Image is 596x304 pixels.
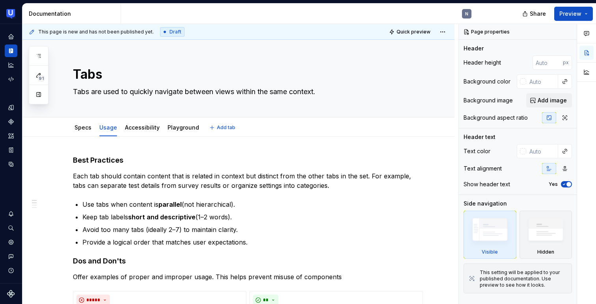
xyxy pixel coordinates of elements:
a: Playground [168,124,199,131]
textarea: Tabs [71,65,421,84]
button: Quick preview [387,26,434,37]
div: Hidden [537,249,554,255]
div: Side navigation [464,200,507,208]
span: Add tab [217,124,235,131]
span: 91 [37,75,45,82]
span: Draft [169,29,181,35]
button: Share [518,7,551,21]
button: Preview [554,7,593,21]
div: Text alignment [464,165,502,172]
p: Each tab should contain content that is related in context but distinct from the other tabs in th... [73,171,423,190]
input: Auto [526,74,558,89]
div: Header height [464,59,501,67]
button: Add tab [207,122,239,133]
div: Accessibility [122,119,163,135]
div: Visible [482,249,498,255]
strong: parallel [158,200,182,208]
button: Notifications [5,208,17,220]
a: Home [5,30,17,43]
div: N [465,11,468,17]
a: Accessibility [125,124,160,131]
a: Specs [74,124,91,131]
span: Add image [538,96,567,104]
div: Text color [464,147,490,155]
div: Background aspect ratio [464,114,528,122]
a: Usage [99,124,117,131]
div: Show header text [464,180,510,188]
p: Use tabs when content is (not hierarchical). [82,200,423,209]
a: Analytics [5,59,17,71]
strong: short and descriptive [128,213,196,221]
a: Components [5,115,17,128]
a: Documentation [5,44,17,57]
div: Specs [71,119,95,135]
div: This setting will be applied to your published documentation. Use preview to see how it looks. [480,269,567,288]
p: Provide a logical order that matches user expectations. [82,237,423,247]
div: Background image [464,96,513,104]
a: Data sources [5,158,17,171]
span: This page is new and has not been published yet. [38,29,154,35]
input: Auto [533,56,563,70]
a: Design tokens [5,101,17,114]
button: Contact support [5,250,17,263]
div: Header text [464,133,495,141]
label: Yes [549,181,558,187]
div: Hidden [520,211,572,259]
p: Avoid too many tabs (ideally 2–7) to maintain clarity. [82,225,423,234]
a: Settings [5,236,17,248]
span: Share [530,10,546,18]
svg: Supernova Logo [7,290,15,298]
button: Add image [526,93,572,108]
div: Usage [96,119,120,135]
div: Header [464,44,484,52]
span: Quick preview [397,29,430,35]
img: 41adf70f-fc1c-4662-8e2d-d2ab9c673b1b.png [6,9,16,19]
strong: Dos and Don'ts [73,257,126,265]
div: Background color [464,78,510,85]
input: Auto [526,144,558,158]
span: Preview [559,10,581,18]
p: px [563,59,569,66]
button: Search ⌘K [5,222,17,234]
div: Playground [164,119,202,135]
strong: Best Practices [73,156,123,164]
a: Assets [5,130,17,142]
textarea: Tabs are used to quickly navigate between views within the same context. [71,85,421,98]
a: Storybook stories [5,144,17,156]
div: Documentation [29,10,117,18]
p: Keep tab labels (1–2 words). [82,212,423,222]
p: Offer examples of proper and improper usage. This helps prevent misuse of components [73,272,423,282]
a: Code automation [5,73,17,85]
div: Visible [464,211,516,259]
